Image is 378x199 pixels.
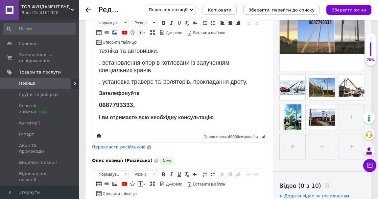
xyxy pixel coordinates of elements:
span: Мы создаем план выполнения всех выразительных работ. [7,68,167,74]
span: При составлении проекта учитываются следующие факторы [7,79,148,94]
a: Вставити/Редагувати посилання (Ctrl+L) [103,180,110,188]
a: По правому краю [235,171,242,178]
a: Зменшити відступ [245,19,252,27]
a: Зробити резервну копію зараз [95,132,103,140]
a: Створити таблицю [95,38,138,46]
a: Підкреслений (Ctrl+U) [176,171,183,178]
a: Курсив (Ctrl+I) [168,171,175,178]
span: 49036 [228,135,239,139]
a: Повернути (Ctrl+Z) [191,19,199,27]
a: Розмір [131,19,157,27]
span: Копіювати [208,8,231,12]
a: Вставити повідомлення [137,180,146,188]
span: Замовлення та повідомлення [19,52,61,64]
span: Джерело [165,182,182,187]
a: Максимізувати [149,29,156,36]
button: Зберегти, перейти до списку [243,5,320,15]
a: Вставити/Редагувати посилання (Ctrl+L) [103,29,110,36]
i: Зберегти, перейти до списку [248,8,315,12]
span: Опис позиції (Російська) [92,158,153,163]
a: Вставити шаблон [186,29,226,36]
span: Перед тем как приступить к монтажу ЛЕП наша орган [7,41,138,55]
a: Жирний (Ctrl+B) [160,171,167,178]
a: Курсив (Ctrl+I) [168,19,175,27]
a: Створити таблицю [95,190,138,197]
a: Вставити/видалити маркований список [209,171,216,178]
span: Товари та послуги [19,69,61,75]
a: Таблиця [95,180,103,188]
input: Пошук [3,23,76,35]
span: ТОВ ФУНДАМЕНТ БУД [21,4,71,10]
a: Вставити/видалити нумерований список [201,19,208,27]
a: Зображення [111,180,118,188]
span: Додати відео за посиланням [284,193,349,198]
a: Додати відео з YouTube [121,29,128,36]
span: Видалені позиції [19,160,57,166]
a: Вставити іконку [129,180,136,188]
i: Зберегти зміни [332,8,366,12]
span: Перегляд позиції [149,7,187,12]
span: Форматування [95,171,122,178]
span: Джерело [165,30,182,36]
div: Повернутися назад [85,7,91,12]
span: Позиції [19,80,35,86]
span: New [160,157,174,165]
div: Кiлькiсть символiв [204,133,261,139]
span: Акції та промокоди [19,143,61,154]
span: Перекласти російською [92,144,145,149]
div: 70% Якість заповнення [365,33,376,66]
a: По лівому краю [219,171,226,178]
span: Групи та добірки [19,92,58,98]
a: Підкреслений (Ctrl+U) [176,19,183,27]
a: Повернути (Ctrl+Z) [191,171,199,178]
button: Копіювати [202,5,237,15]
span: Потягніть для зміни розмірів [261,135,265,138]
span: Відео (0 з 10) [279,182,321,189]
a: Таблиця [95,29,103,36]
a: Максимізувати [149,180,156,188]
a: Вставити шаблон [186,180,226,188]
span: ТОВ ФУНДАМЕНТ БУД [7,7,65,12]
a: По лівому краю [219,19,226,27]
span: Вставити шаблон [192,182,225,187]
span: Розмір [131,19,151,27]
a: Джерело [159,180,183,188]
button: Зберегти зміни [326,5,371,15]
span: Головна [19,41,37,47]
a: Вставити/видалити нумерований список [201,171,208,178]
span: Розмір [131,171,151,178]
span: изация создает проект, соответственно с которым будут проводиться строительные-монтажные работы. [7,48,159,62]
span: Імпорт [19,131,34,137]
a: Жирний (Ctrl+B) [160,19,167,27]
a: Вставити повідомлення [137,29,146,36]
span: выполняет монтаж линии электропередатчик [7,18,126,23]
a: Зображення [111,29,118,36]
iframe: Редактор, FC3D46B8-DA2C-4768-BA63-55C544280DEC [92,49,266,131]
span: 0687793333 [7,29,41,36]
span: Вставити шаблон [192,30,225,36]
a: Розмір [131,170,157,178]
a: Джерело [159,29,183,36]
span: Створити таблицю [102,40,137,45]
a: Додати відео з YouTube [121,180,128,188]
span: Форматування [95,19,122,27]
a: По центру [227,19,234,27]
div: Ваш ID: 4101920 [21,10,79,16]
span: Створити таблицю [102,191,137,197]
div: 70% [366,58,376,62]
a: Форматування [95,170,129,178]
button: Чат з покупцем [363,159,376,172]
a: Зменшити відступ [245,171,252,178]
a: Форматування [95,19,129,27]
a: По правому краю [235,19,242,27]
span: Категорії [19,120,40,126]
a: Видалити форматування [183,19,191,27]
a: Збільшити відступ [252,19,260,27]
a: Збільшити відступ [252,171,260,178]
span: Сезонні знижки [19,103,61,115]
